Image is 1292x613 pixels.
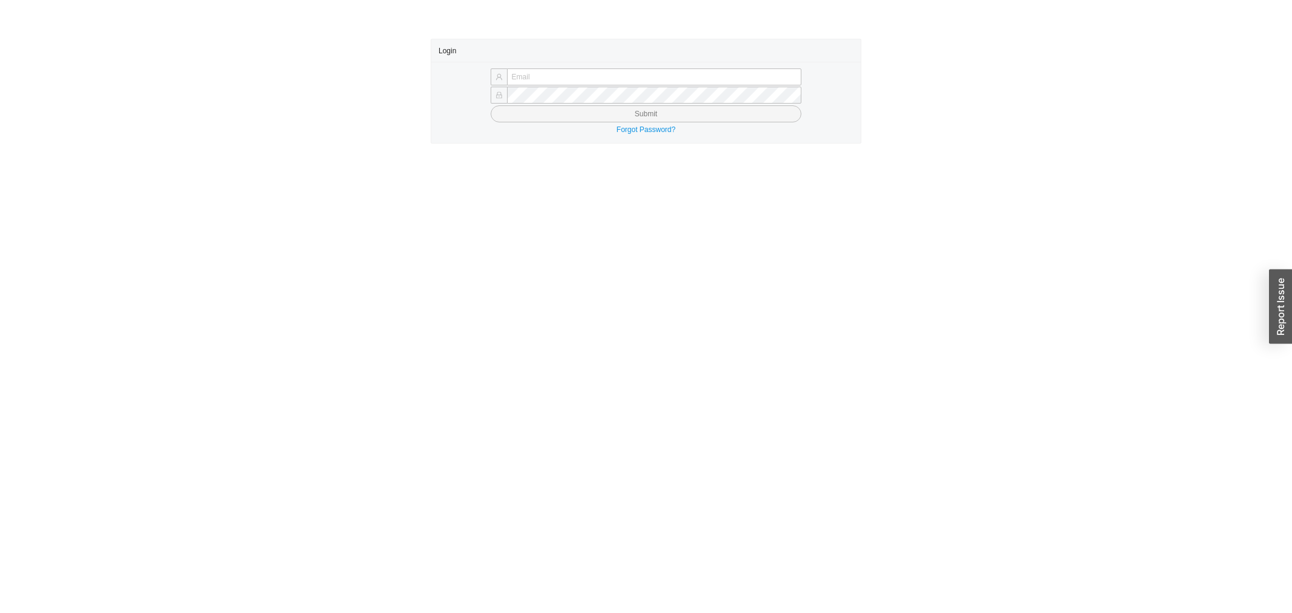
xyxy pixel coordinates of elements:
div: Login [439,39,853,62]
input: Email [507,68,802,85]
a: Forgot Password? [617,125,675,134]
span: lock [495,91,503,99]
button: Submit [491,105,802,122]
span: user [495,73,503,81]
